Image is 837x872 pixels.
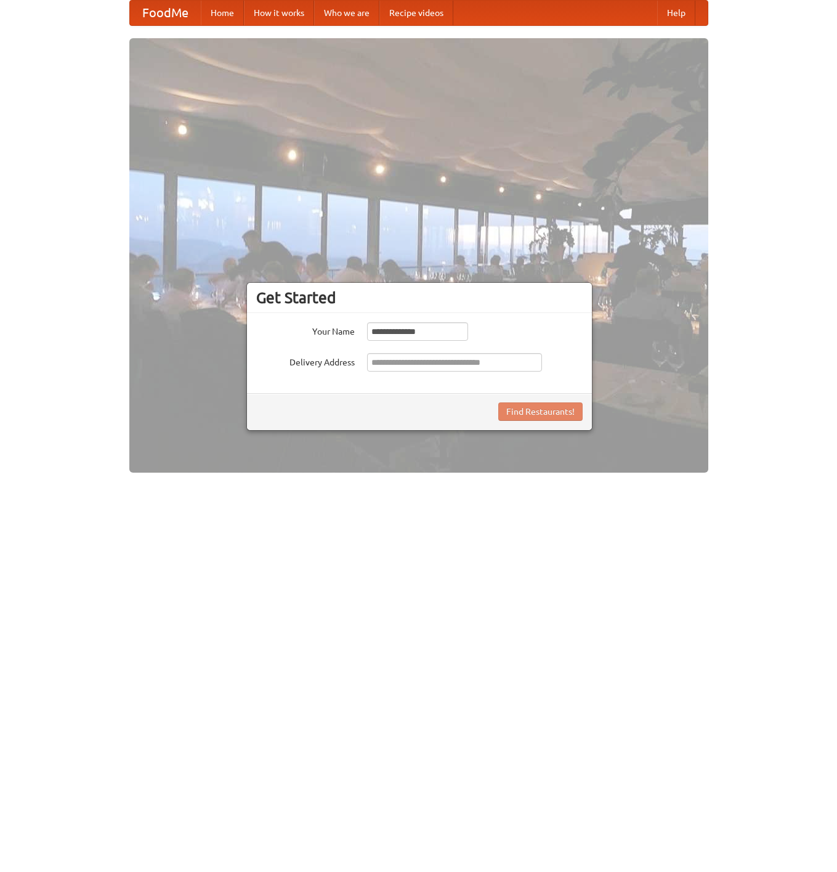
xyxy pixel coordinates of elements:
[130,1,201,25] a: FoodMe
[256,353,355,369] label: Delivery Address
[657,1,695,25] a: Help
[498,402,583,421] button: Find Restaurants!
[201,1,244,25] a: Home
[314,1,379,25] a: Who we are
[379,1,453,25] a: Recipe videos
[244,1,314,25] a: How it works
[256,288,583,307] h3: Get Started
[256,322,355,338] label: Your Name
